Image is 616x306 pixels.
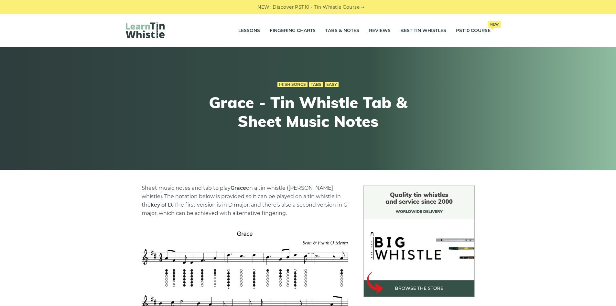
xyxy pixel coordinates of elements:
a: Tabs [309,82,323,87]
img: BigWhistle Tin Whistle Store [363,186,475,297]
a: Best Tin Whistles [400,23,446,39]
h1: Grace - Tin Whistle Tab & Sheet Music Notes [189,93,427,130]
strong: key of D [151,202,172,208]
a: Fingering Charts [270,23,316,39]
a: Reviews [369,23,391,39]
p: Sheet music notes and tab to play on a tin whistle ([PERSON_NAME] whistle). The notation below is... [142,184,348,218]
span: New [488,21,501,28]
a: Lessons [238,23,260,39]
a: Tabs & Notes [325,23,359,39]
a: PST10 CourseNew [456,23,491,39]
a: Easy [325,82,339,87]
strong: Grace [231,185,246,191]
a: Irish Songs [277,82,308,87]
img: LearnTinWhistle.com [126,22,165,38]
